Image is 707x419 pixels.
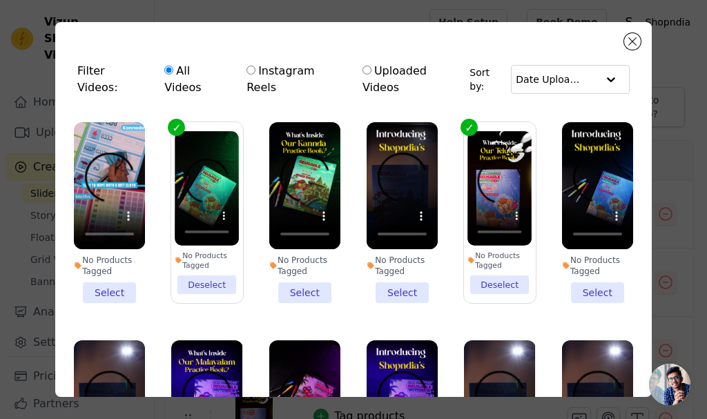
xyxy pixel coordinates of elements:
div: No Products Tagged [467,251,532,271]
div: No Products Tagged [269,255,340,277]
div: No Products Tagged [562,255,633,277]
div: No Products Tagged [74,255,145,277]
div: Open chat [649,364,690,405]
label: Instagram Reels [246,62,344,97]
div: Filter Videos: [77,55,469,104]
label: All Videos [164,62,228,97]
div: No Products Tagged [175,251,239,271]
button: Close modal [624,33,641,50]
div: No Products Tagged [367,255,438,277]
div: Sort by: [469,65,630,94]
label: Uploaded Videos [362,62,463,97]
